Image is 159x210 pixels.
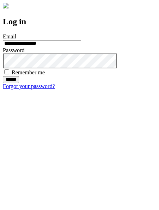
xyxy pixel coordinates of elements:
a: Forgot your password? [3,83,55,89]
label: Password [3,47,24,53]
h2: Log in [3,17,156,26]
label: Email [3,33,16,39]
label: Remember me [12,69,45,75]
img: logo-4e3dc11c47720685a147b03b5a06dd966a58ff35d612b21f08c02c0306f2b779.png [3,3,8,8]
